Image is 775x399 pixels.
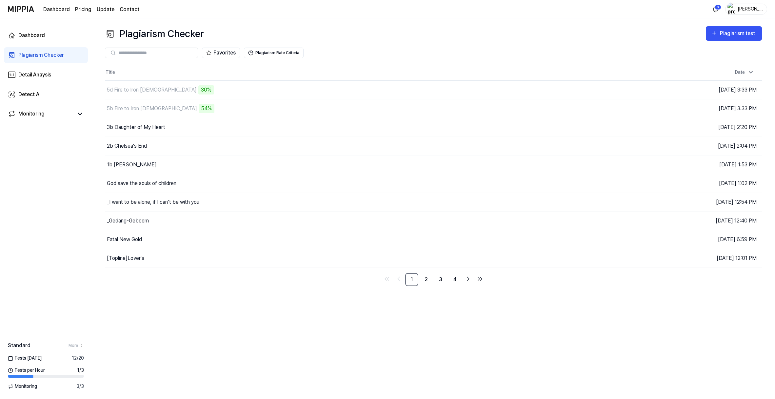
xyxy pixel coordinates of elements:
[393,274,404,284] a: Go to previous page
[737,5,763,12] div: [PERSON_NAME]
[4,87,88,102] a: Detect AI
[107,179,176,187] div: God save the souls of children
[598,249,762,267] td: [DATE] 12:01 PM
[720,29,757,38] div: Plagiarism test
[76,383,84,390] span: 3 / 3
[8,367,45,374] span: Tests per Hour
[107,198,199,206] div: _I want to be alone, if I can’t be with you
[105,273,762,286] nav: pagination
[715,5,721,10] div: 3
[8,110,73,118] a: Monitoring
[107,254,144,262] div: [Topline] Lover's
[107,86,197,94] div: 5d Fire to Iron [DEMOGRAPHIC_DATA]
[434,273,447,286] a: 3
[105,65,598,80] th: Title
[732,67,757,78] div: Date
[4,67,88,83] a: Detail Anaysis
[448,273,462,286] a: 4
[4,47,88,63] a: Plagiarism Checker
[72,355,84,362] span: 12 / 20
[598,136,762,155] td: [DATE] 2:04 PM
[710,4,721,14] button: 알림3
[598,230,762,249] td: [DATE] 6:59 PM
[598,80,762,99] td: [DATE] 3:33 PM
[711,5,719,13] img: 알림
[18,110,45,118] div: Monitoring
[107,123,165,131] div: 3b Daughter of My Heart
[107,142,147,150] div: 2b Chelsea's End
[598,99,762,118] td: [DATE] 3:33 PM
[598,118,762,136] td: [DATE] 2:20 PM
[420,273,433,286] a: 2
[18,51,64,59] div: Plagiarism Checker
[706,26,762,41] button: Plagiarism test
[475,274,485,284] a: Go to last page
[198,85,214,94] div: 30%
[405,273,418,286] a: 1
[382,274,392,284] a: Go to first page
[202,48,240,58] button: Favorites
[463,274,473,284] a: Go to next page
[4,28,88,43] a: Dashboard
[8,383,37,390] span: Monitoring
[727,3,735,16] img: profile
[69,343,84,348] a: More
[107,161,157,169] div: 1b [PERSON_NAME]
[75,6,91,13] button: Pricing
[598,211,762,230] td: [DATE] 12:40 PM
[107,217,149,225] div: _Gedang-Geboom
[18,31,45,39] div: Dashboard
[8,355,42,362] span: Tests [DATE]
[97,6,114,13] a: Update
[598,193,762,211] td: [DATE] 12:54 PM
[120,6,139,13] a: Contact
[43,6,70,13] a: Dashboard
[598,155,762,174] td: [DATE] 1:53 PM
[199,104,214,113] div: 54%
[725,4,767,15] button: profile[PERSON_NAME]
[77,367,84,374] span: 1 / 3
[107,105,197,113] div: 5b Fire to Iron [DEMOGRAPHIC_DATA]
[18,91,41,98] div: Detect AI
[107,236,142,243] div: Fatal New Gold
[598,174,762,193] td: [DATE] 1:02 PM
[18,71,51,79] div: Detail Anaysis
[105,26,204,41] div: Plagiarism Checker
[8,342,30,349] span: Standard
[244,48,304,58] button: Plagiarism Rate Criteria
